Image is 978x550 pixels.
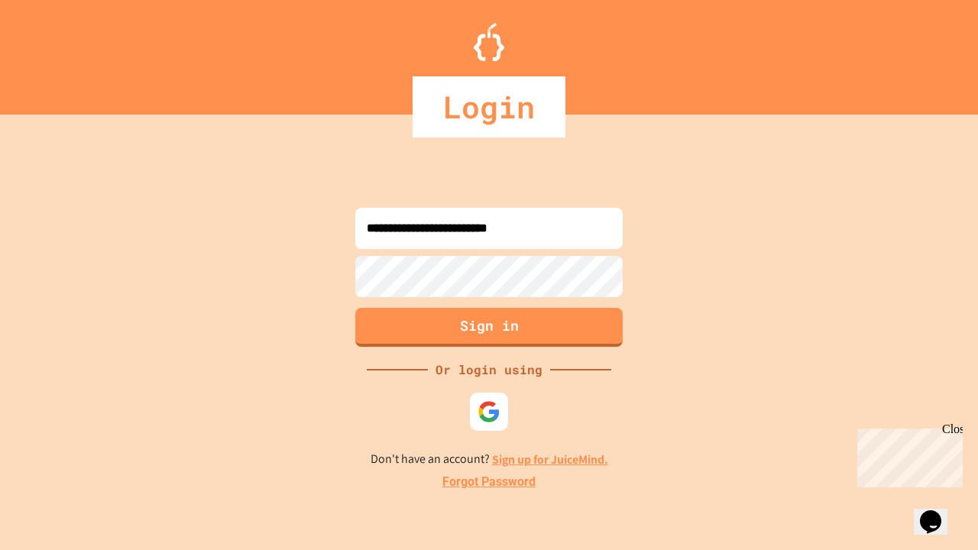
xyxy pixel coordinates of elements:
div: Or login using [428,361,550,379]
iframe: chat widget [914,489,963,535]
p: Don't have an account? [371,450,608,469]
div: Login [413,76,565,137]
a: Forgot Password [442,473,536,491]
div: Chat with us now!Close [6,6,105,97]
button: Sign in [355,308,623,347]
iframe: chat widget [851,422,963,487]
a: Sign up for JuiceMind. [492,451,608,467]
img: Logo.svg [474,23,504,61]
img: google-icon.svg [478,400,500,423]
